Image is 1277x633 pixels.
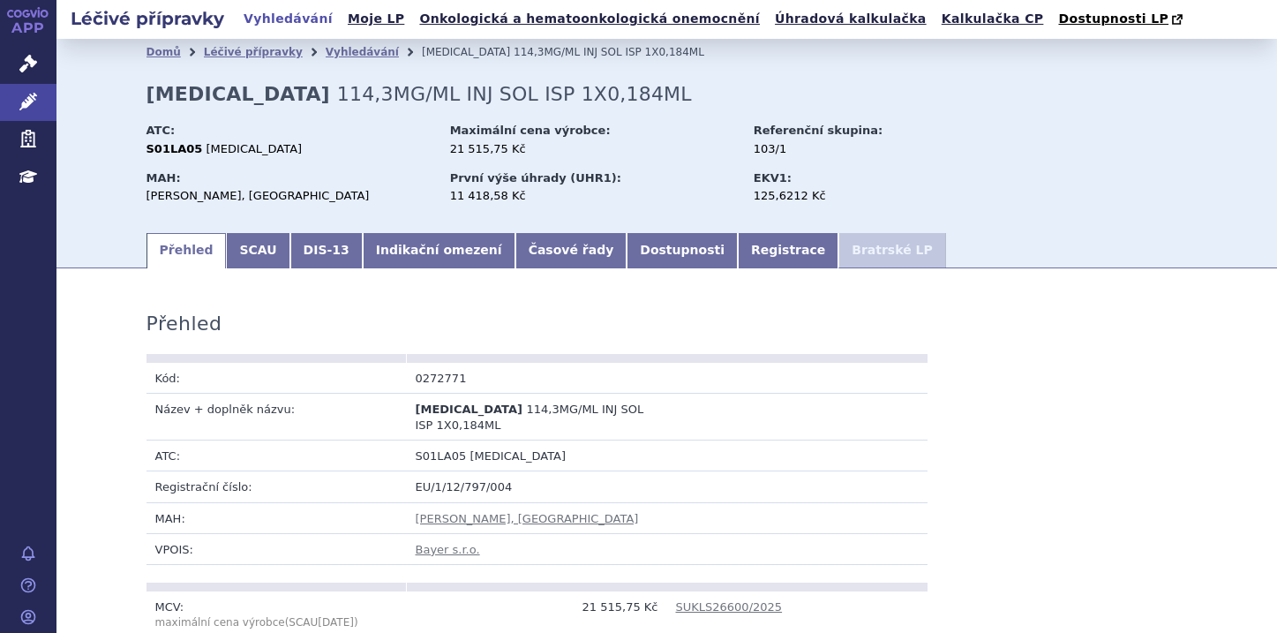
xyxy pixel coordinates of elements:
span: (SCAU ) [155,616,358,629]
td: MAH: [146,502,407,533]
a: [PERSON_NAME], [GEOGRAPHIC_DATA] [416,512,639,525]
a: Léčivé přípravky [204,46,303,58]
div: 11 418,58 Kč [450,188,737,204]
span: S01LA05 [416,449,467,463]
span: 114,3MG/ML INJ SOL ISP 1X0,184ML [514,46,704,58]
div: [PERSON_NAME], [GEOGRAPHIC_DATA] [146,188,433,204]
strong: První výše úhrady (UHR1): [450,171,621,185]
h2: Léčivé přípravky [56,6,238,31]
a: Dostupnosti LP [1053,7,1191,32]
a: SUKLS26600/2025 [676,600,783,614]
strong: [MEDICAL_DATA] [146,83,330,105]
span: maximální cena výrobce [155,616,285,629]
a: SCAU [226,233,289,268]
span: [MEDICAL_DATA] [469,449,566,463]
strong: S01LA05 [146,142,203,155]
td: ATC: [146,441,407,471]
a: Registrace [738,233,838,268]
td: Název + doplněk názvu: [146,393,407,440]
a: Indikační omezení [363,233,515,268]
span: [MEDICAL_DATA] [422,46,510,58]
td: EU/1/12/797/004 [407,471,928,502]
span: Dostupnosti LP [1058,11,1168,26]
span: 114,3MG/ML INJ SOL ISP 1X0,184ML [337,83,692,105]
td: VPOIS: [146,533,407,564]
td: Kód: [146,363,407,394]
span: 114,3MG/ML INJ SOL ISP 1X0,184ML [416,403,644,432]
a: DIS-13 [290,233,363,268]
h3: Přehled [146,313,222,335]
a: Onkologická a hematoonkologická onemocnění [414,7,765,31]
td: 0272771 [407,363,667,394]
a: Domů [146,46,181,58]
a: Časové řady [515,233,627,268]
a: Vyhledávání [238,7,338,31]
a: Bayer s.r.o. [416,543,480,556]
strong: EKV1: [754,171,792,185]
span: [DATE] [318,616,354,629]
div: 103/1 [754,141,952,157]
a: Moje LP [342,7,409,31]
a: Úhradová kalkulačka [770,7,932,31]
span: [MEDICAL_DATA] [416,403,522,416]
strong: Referenční skupina: [754,124,883,137]
a: Vyhledávání [326,46,399,58]
span: [MEDICAL_DATA] [207,142,303,155]
td: Registrační číslo: [146,471,407,502]
strong: ATC: [146,124,176,137]
a: Přehled [146,233,227,268]
strong: Maximální cena výrobce: [450,124,611,137]
strong: MAH: [146,171,181,185]
div: 21 515,75 Kč [450,141,737,157]
a: Dostupnosti [627,233,738,268]
div: 125,6212 Kč [754,188,952,204]
a: Kalkulačka CP [936,7,1049,31]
